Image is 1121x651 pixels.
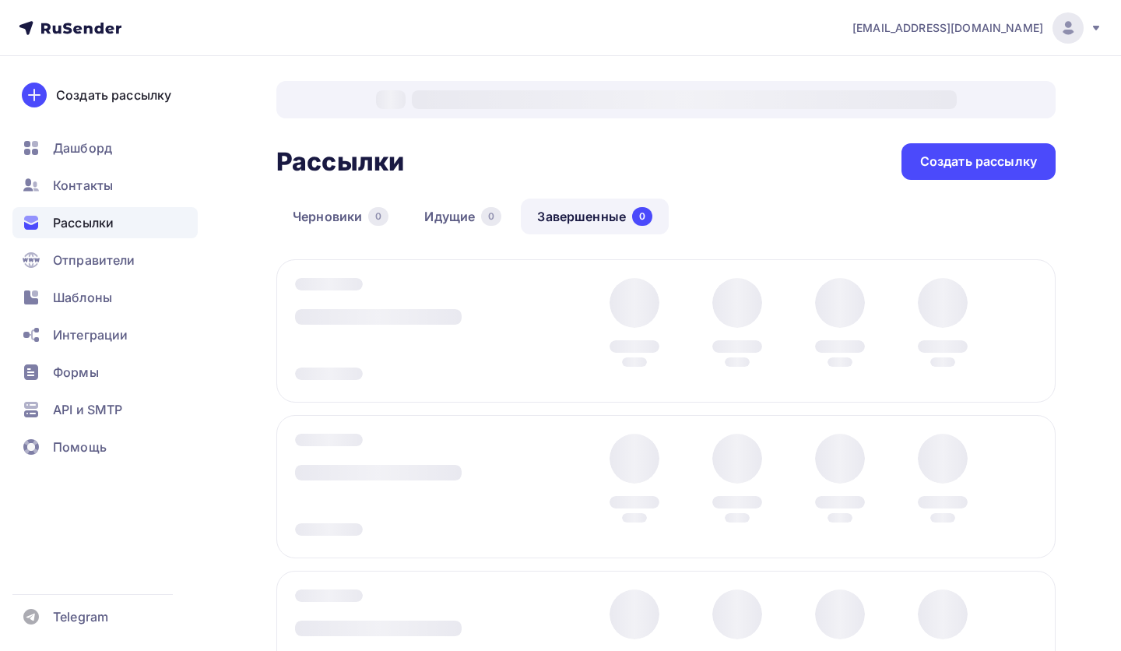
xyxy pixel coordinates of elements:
a: Идущие0 [408,199,518,234]
a: Черновики0 [276,199,405,234]
span: Дашборд [53,139,112,157]
a: [EMAIL_ADDRESS][DOMAIN_NAME] [852,12,1102,44]
span: Контакты [53,176,113,195]
span: Помощь [53,438,107,456]
div: Создать рассылку [920,153,1037,171]
a: Рассылки [12,207,198,238]
div: 0 [368,207,388,226]
h2: Рассылки [276,146,404,178]
div: 0 [481,207,501,226]
span: [EMAIL_ADDRESS][DOMAIN_NAME] [852,20,1043,36]
a: Шаблоны [12,282,198,313]
a: Завершенные0 [521,199,669,234]
span: Шаблоны [53,288,112,307]
div: Создать рассылку [56,86,171,104]
span: Отправители [53,251,135,269]
a: Отправители [12,245,198,276]
a: Дашборд [12,132,198,164]
span: Рассылки [53,213,114,232]
a: Контакты [12,170,198,201]
div: 0 [632,207,652,226]
span: API и SMTP [53,400,122,419]
span: Telegram [53,607,108,626]
span: Интеграции [53,325,128,344]
span: Формы [53,363,99,382]
a: Формы [12,357,198,388]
